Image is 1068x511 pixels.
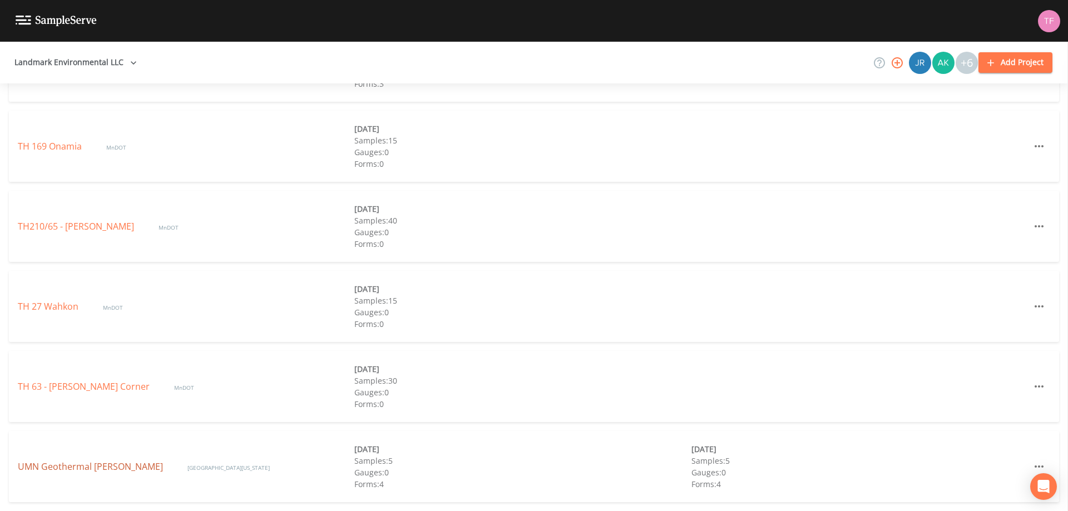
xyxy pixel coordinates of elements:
div: Forms: 4 [354,478,691,490]
img: b875b78bfaff66d29449720b614a75df [909,52,931,74]
img: c52958f65f7e3033e40d8be1040c5eaa [932,52,955,74]
div: Gauges: 0 [354,226,691,238]
div: Forms: 3 [354,78,691,90]
div: Samples: 15 [354,135,691,146]
div: [DATE] [354,123,691,135]
div: Samples: 15 [354,295,691,306]
div: [DATE] [354,363,691,375]
div: Samples: 30 [354,375,691,386]
span: MnDOT [174,384,194,391]
a: TH 27 Wahkon [18,300,81,312]
a: TH 63 - [PERSON_NAME] Corner [18,380,152,393]
div: Samples: 40 [354,215,691,226]
div: Gauges: 0 [354,467,691,478]
div: Samples: 5 [691,455,1028,467]
span: [GEOGRAPHIC_DATA][US_STATE] [187,464,270,472]
span: MnDOT [103,304,123,311]
div: Samples: 5 [354,455,691,467]
div: [DATE] [354,203,691,215]
div: [DATE] [354,443,691,455]
div: +6 [956,52,978,74]
a: TH210/65 - [PERSON_NAME] [18,220,136,232]
div: Gauges: 0 [354,146,691,158]
a: TH 169 Onamia [18,140,84,152]
div: Forms: 0 [354,398,691,410]
div: Forms: 4 [691,478,1028,490]
div: Gauges: 0 [354,306,691,318]
div: Gauges: 0 [691,467,1028,478]
button: Add Project [978,52,1052,73]
div: [DATE] [691,443,1028,455]
div: Forms: 0 [354,238,691,250]
img: logo [16,16,97,26]
div: Gauges: 0 [354,386,691,398]
button: Landmark Environmental LLC [10,52,141,73]
img: 3f97e0fb2cd2af981297b334d1e56d37 [1038,10,1060,32]
div: [DATE] [354,283,691,295]
div: Forms: 0 [354,158,691,170]
span: MnDOT [106,143,126,151]
div: Open Intercom Messenger [1030,473,1057,500]
a: UMN Geothermal [PERSON_NAME] [18,460,165,473]
div: Forms: 0 [354,318,691,330]
div: Aaron Kuck [932,52,955,74]
span: MnDOT [159,224,179,231]
div: Jane Rogers [908,52,932,74]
